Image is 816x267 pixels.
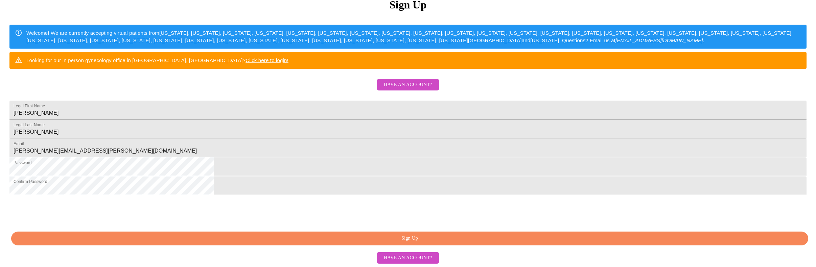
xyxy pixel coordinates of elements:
button: Sign Up [11,232,808,245]
a: Have an account? [375,254,441,260]
span: Have an account? [384,254,432,262]
a: Have an account? [375,86,441,92]
button: Have an account? [377,79,439,91]
div: Welcome! We are currently accepting virtual patients from [US_STATE], [US_STATE], [US_STATE], [US... [26,27,801,47]
span: Have an account? [384,81,432,89]
span: Sign Up [19,234,800,243]
div: Looking for our in person gynecology office in [GEOGRAPHIC_DATA], [GEOGRAPHIC_DATA]? [26,54,288,66]
iframe: reCAPTCHA [9,198,112,225]
a: Click here to login! [246,57,288,63]
button: Have an account? [377,252,439,264]
em: [EMAIL_ADDRESS][DOMAIN_NAME] [615,37,703,43]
